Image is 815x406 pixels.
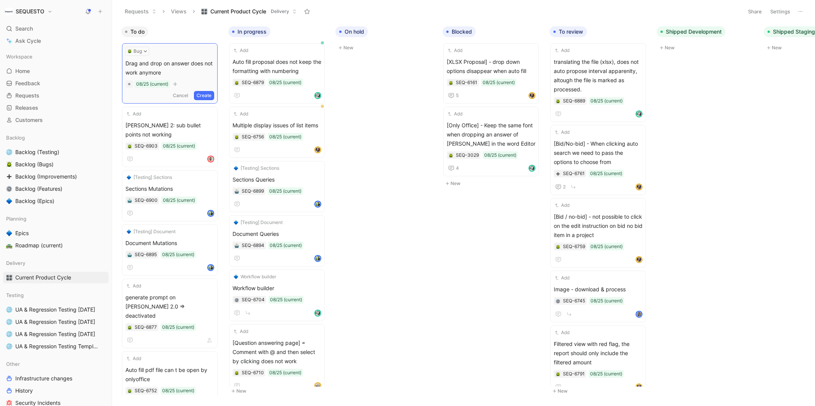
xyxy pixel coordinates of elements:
[447,91,460,100] button: 5
[269,187,301,195] div: 08/25 (current)
[127,229,131,234] img: 🔷
[6,198,12,204] img: 🔷
[229,324,325,394] a: Add[Question answering page] = Comment with @ and then select by clicking does not work08/25 (cur...
[15,148,59,156] span: Backlog (Testing)
[162,387,194,395] div: 08/25 (current)
[170,91,191,100] button: Cancel
[452,28,472,36] span: Blocked
[590,370,622,378] div: 08/25 (current)
[456,93,459,98] span: 5
[6,174,12,180] img: ➕
[6,274,12,281] img: 🎛️
[666,28,722,36] span: Shipped Development
[3,171,109,182] a: ➕Backlog (Improvements)
[6,134,25,141] span: Backlog
[125,282,142,290] button: Add
[15,104,38,112] span: Releases
[234,80,239,85] div: 🪲
[234,81,239,85] img: 🪲
[5,273,14,282] button: 🎛️
[127,252,132,257] div: 🤖
[3,289,109,301] div: Testing
[3,257,109,269] div: Delivery
[135,251,157,258] div: SEQ-6895
[447,47,464,54] button: Add
[233,219,284,226] button: 🔷[Testing] Document
[554,182,567,192] button: 2
[241,164,279,172] span: [Testing] Sections
[745,6,765,17] button: Share
[16,8,44,15] h1: SEQUESTO
[315,147,320,153] img: avatar
[555,98,561,104] button: 🪲
[127,49,132,54] img: 🪲
[3,240,109,251] a: 🛣️Roadmap (current)
[15,173,77,180] span: Backlog (Improvements)
[636,184,642,190] img: avatar
[5,184,14,193] button: ⚙️
[335,26,368,37] button: On hold
[225,23,332,400] div: In progressNew
[554,57,643,94] span: translating the file (xlsx), does not auto propose interval apparenlty, altough the file is marke...
[448,80,454,85] div: 🪲
[3,385,109,396] a: History
[3,316,109,328] a: 🌐UA & Regression Testing [DATE]
[555,371,561,377] button: 🪲
[5,342,14,351] button: 🌐
[229,43,325,104] a: AddAuto fill proposal does not keep the formatting with numbering08/25 (current)avatar
[241,219,283,226] span: [Testing] Document
[15,375,72,382] span: Infrastructure changes
[201,8,207,15] img: 🎛️
[241,273,276,281] span: Workflow builder
[233,273,277,281] button: 🔷Workflow builder
[6,186,12,192] img: ⚙️
[550,198,646,268] a: Add[Bid / no-bid] - not possible to click on the edit instruction on bid no bid item in a project...
[3,213,109,251] div: Planning🔷Epics🛣️Roadmap (current)
[3,341,109,352] a: 🌐UA & Regression Testing Template
[550,26,587,37] button: To review
[234,274,238,279] img: 🔷
[636,384,642,390] img: avatar
[442,179,543,188] button: New
[563,97,585,105] div: SEQ-6889
[442,26,476,37] button: Blocked
[3,132,109,207] div: Backlog🌐Backlog (Testing)🪲Backlog (Bugs)➕Backlog (Improvements)⚙️Backlog (Features)🔷Backlog (Epics)
[3,35,109,47] a: Ask Cycle
[554,285,643,294] span: Image - download & process
[315,383,320,388] img: avatar
[3,358,109,370] div: Other
[15,306,95,313] span: UA & Regression Testing [DATE]
[125,174,173,181] button: 🔷[Testing] Sections
[15,116,43,124] span: Customers
[121,6,160,17] button: Requests
[6,259,25,267] span: Delivery
[773,28,815,36] span: Shipped Staging
[234,134,239,140] div: 🪲
[208,156,213,162] img: avatar
[563,370,585,378] div: SEQ-6791
[234,188,239,194] div: 🤖
[162,251,194,258] div: 08/25 (current)
[636,111,642,117] img: avatar
[5,172,14,181] button: ➕
[5,330,14,339] button: 🌐
[127,175,131,180] img: 🔷
[6,161,12,167] img: 🪲
[118,23,225,400] div: To do🪲BugDrag and drop on answer does not work anymore08/25 (current)CancelCreate
[198,6,300,17] button: 🎛️Current Product CycleDelivery
[563,297,585,305] div: SEQ-6745
[554,329,571,336] button: Add
[135,387,157,395] div: SEQ-6752
[135,323,157,331] div: SEQ-6877
[3,90,109,101] a: Requests
[229,215,325,266] a: 🔷[Testing] DocumentDocument Queries08/25 (current)avatar
[3,328,109,340] a: 🌐UA & Regression Testing [DATE]
[555,171,561,176] button: ➕
[127,198,132,203] div: 🤖
[563,243,585,250] div: SEQ-6759
[456,166,459,171] span: 4
[550,387,651,396] button: New
[591,297,623,305] div: 08/25 (current)
[234,189,239,194] img: 🤖
[234,370,239,375] button: 🪲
